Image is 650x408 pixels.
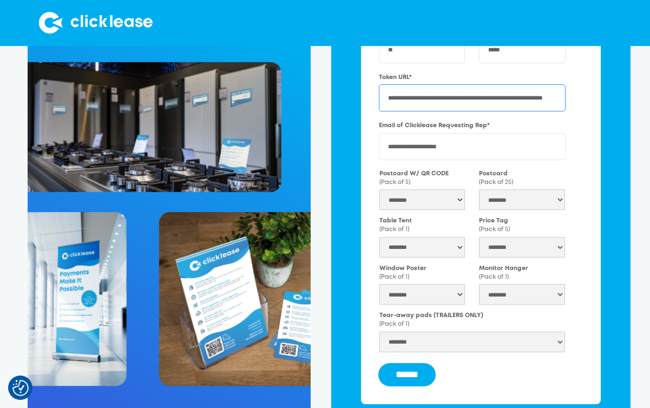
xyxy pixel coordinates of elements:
label: Token URL* [379,73,566,82]
button: Consent Preferences [12,380,29,396]
span: (Pack of 1) [379,227,409,232]
label: Tear-away pads (TRAILERS ONLY) [379,311,565,328]
label: Price Tag [479,216,564,234]
span: (Pack of 1) [379,321,409,327]
label: Monitor Hanger [479,264,564,281]
label: Table Tent [379,216,465,234]
label: Window Poster [379,264,465,281]
img: Revisit consent button [12,380,29,396]
span: (Pack of 1) [479,274,509,280]
img: Clicklease logo [39,12,153,34]
span: (Pack of 25) [479,180,513,185]
span: (Pack of 1) [379,274,409,280]
label: Postcard W/ QR CODE [379,169,465,187]
span: (Pack of 5) [379,180,410,185]
label: Email of Clicklease Requesting Rep* [379,121,566,130]
label: Postcard [479,169,564,187]
span: (Pack of 5) [479,227,510,232]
